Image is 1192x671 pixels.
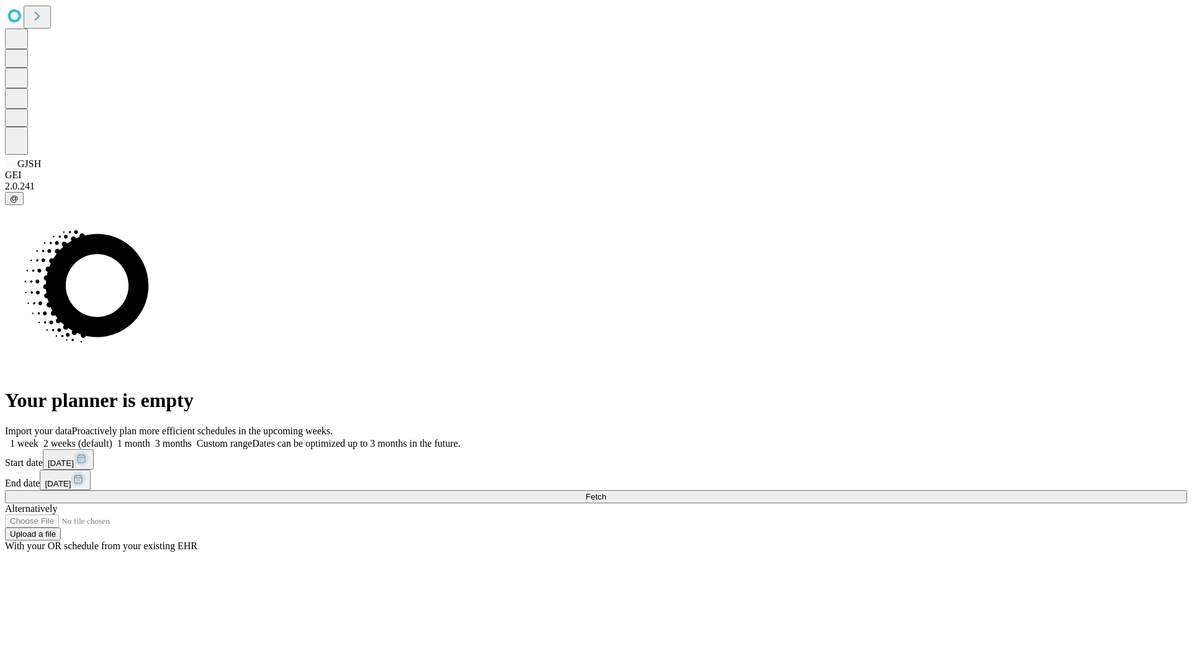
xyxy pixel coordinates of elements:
span: With your OR schedule from your existing EHR [5,541,197,551]
span: 3 months [155,438,192,449]
div: 2.0.241 [5,181,1187,192]
button: Upload a file [5,527,61,541]
button: @ [5,192,24,205]
span: Fetch [585,492,606,501]
span: Custom range [197,438,252,449]
button: Fetch [5,490,1187,503]
span: GJSH [17,158,41,169]
h1: Your planner is empty [5,389,1187,412]
span: 1 month [117,438,150,449]
div: GEI [5,170,1187,181]
div: End date [5,470,1187,490]
span: Proactively plan more efficient schedules in the upcoming weeks. [72,426,333,436]
span: [DATE] [45,479,71,488]
span: 2 weeks (default) [43,438,112,449]
span: 1 week [10,438,38,449]
button: [DATE] [43,449,94,470]
span: [DATE] [48,459,74,468]
div: Start date [5,449,1187,470]
span: Import your data [5,426,72,436]
span: Alternatively [5,503,57,514]
span: @ [10,194,19,203]
span: Dates can be optimized up to 3 months in the future. [252,438,460,449]
button: [DATE] [40,470,91,490]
